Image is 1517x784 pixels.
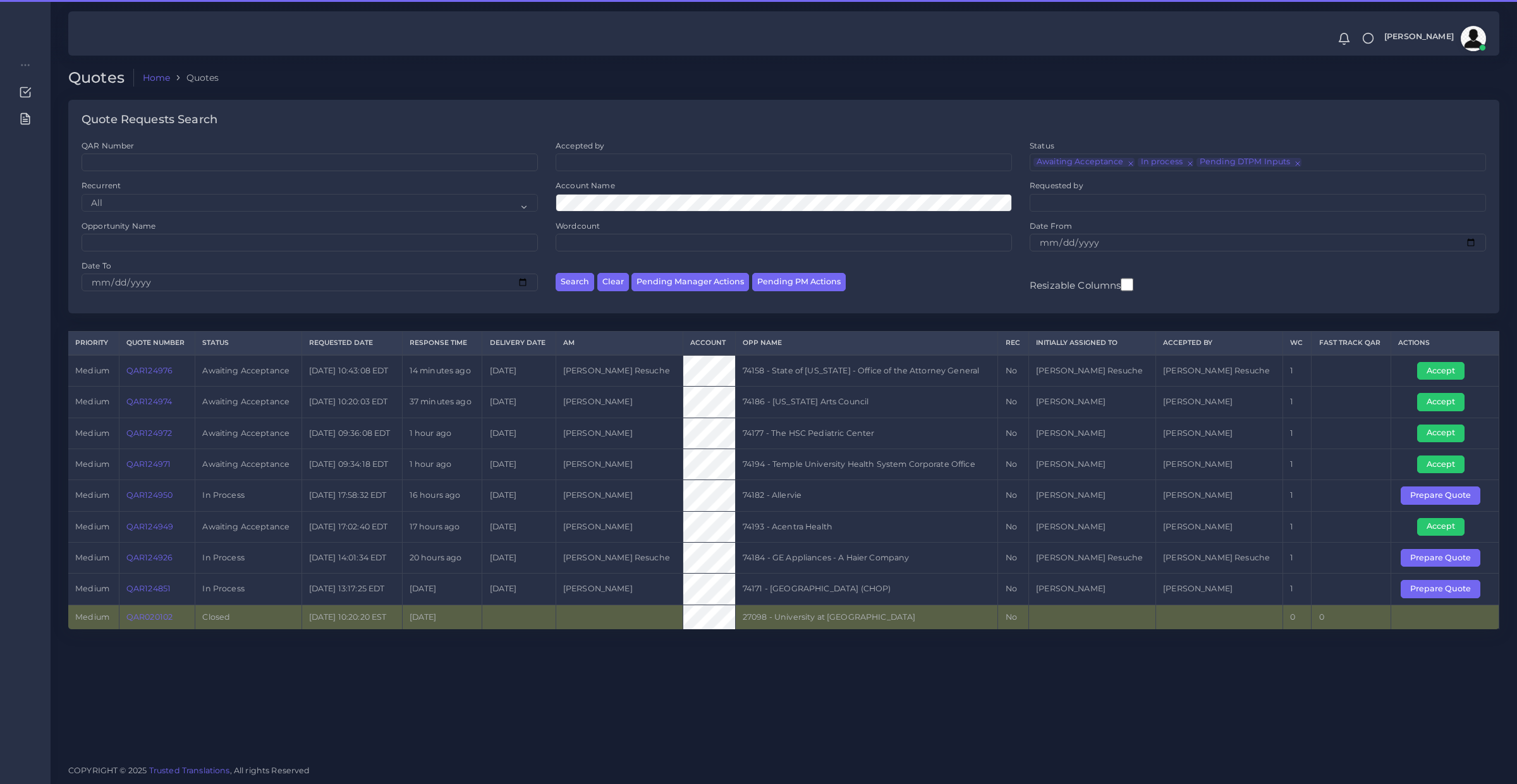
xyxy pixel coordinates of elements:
td: 74158 - State of [US_STATE] - Office of the Attorney General [735,355,998,387]
td: [DATE] 09:34:18 EDT [302,449,402,479]
label: Date From [1030,220,1072,231]
a: Accept [1417,521,1473,531]
td: [DATE] [402,574,482,605]
td: Awaiting Acceptance [195,355,302,387]
td: [DATE] 13:17:25 EDT [302,574,402,605]
li: Awaiting Acceptance [1033,158,1135,167]
a: QAR124950 [126,490,173,500]
td: [PERSON_NAME] [556,449,683,479]
a: QAR124851 [126,584,171,593]
td: [DATE] 09:36:08 EDT [302,418,402,449]
button: Accept [1417,362,1465,380]
span: , All rights Reserved [230,764,310,777]
label: Recurrent [82,180,121,191]
button: Prepare Quote [1401,486,1480,504]
h4: Quote Requests Search [82,113,217,127]
button: Accept [1417,393,1465,411]
td: No [998,605,1028,629]
label: QAR Number [82,140,134,151]
td: 1 [1282,574,1311,605]
label: Date To [82,260,111,271]
td: 37 minutes ago [402,387,482,418]
button: Prepare Quote [1401,549,1480,567]
td: 74194 - Temple University Health System Corporate Office [735,449,998,479]
td: 74193 - Acentra Health [735,511,998,542]
label: Status [1030,140,1054,151]
li: Pending DTPM Inputs [1197,158,1301,167]
td: In Process [195,480,302,511]
td: No [998,387,1028,418]
th: Delivery Date [482,332,556,355]
input: Resizable Columns [1121,277,1133,292]
a: QAR124972 [126,428,172,438]
span: medium [75,522,109,531]
span: medium [75,584,109,593]
td: [DATE] [482,418,556,449]
td: [DATE] 17:02:40 EDT [302,511,402,542]
li: In process [1138,158,1193,167]
th: Actions [1391,332,1499,355]
td: [DATE] [482,449,556,479]
td: 1 [1282,449,1311,479]
td: [PERSON_NAME] [556,574,683,605]
a: QAR124971 [126,459,171,469]
td: [PERSON_NAME] [1155,511,1282,542]
td: 1 [1282,511,1311,542]
td: [DATE] [482,542,556,573]
td: In Process [195,574,302,605]
td: 16 hours ago [402,480,482,511]
th: AM [556,332,683,355]
button: Accept [1417,455,1465,473]
td: [DATE] 17:58:32 EDT [302,480,402,511]
button: Pending PM Actions [752,273,846,291]
th: Fast Track QAR [1312,332,1391,355]
label: Account Name [556,180,615,191]
td: [PERSON_NAME] Resuche [556,355,683,387]
label: Requested by [1030,180,1083,191]
td: No [998,574,1028,605]
td: 1 [1282,418,1311,449]
a: Accept [1417,397,1473,406]
a: [PERSON_NAME]avatar [1378,26,1490,51]
th: REC [998,332,1028,355]
a: Accept [1417,365,1473,375]
li: Quotes [170,71,219,84]
td: No [998,542,1028,573]
label: Resizable Columns [1030,277,1133,292]
td: No [998,480,1028,511]
button: Accept [1417,518,1465,536]
a: Prepare Quote [1401,584,1489,593]
a: Prepare Quote [1401,490,1489,500]
h2: Quotes [68,69,134,87]
td: [PERSON_NAME] [556,480,683,511]
a: Accept [1417,428,1473,437]
td: [DATE] [482,355,556,387]
th: WC [1282,332,1311,355]
td: 27098 - University at [GEOGRAPHIC_DATA] [735,605,998,629]
td: 1 [1282,387,1311,418]
td: [PERSON_NAME] [1028,418,1155,449]
a: QAR020102 [126,612,173,622]
a: QAR124926 [126,553,173,562]
a: QAR124974 [126,397,172,406]
a: Accept [1417,459,1473,468]
td: Awaiting Acceptance [195,418,302,449]
td: 74184 - GE Appliances - A Haier Company [735,542,998,573]
th: Priority [68,332,119,355]
span: medium [75,366,109,375]
td: [DATE] [482,574,556,605]
a: QAR124949 [126,522,173,531]
span: medium [75,397,109,406]
td: 1 [1282,355,1311,387]
td: No [998,418,1028,449]
td: 17 hours ago [402,511,482,542]
td: [DATE] 10:20:03 EDT [302,387,402,418]
td: [DATE] [482,480,556,511]
button: Prepare Quote [1401,580,1480,598]
button: Pending Manager Actions [631,273,749,291]
label: Accepted by [556,140,605,151]
button: Search [556,273,594,291]
td: [DATE] 14:01:34 EDT [302,542,402,573]
td: 1 hour ago [402,449,482,479]
th: Account [683,332,735,355]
